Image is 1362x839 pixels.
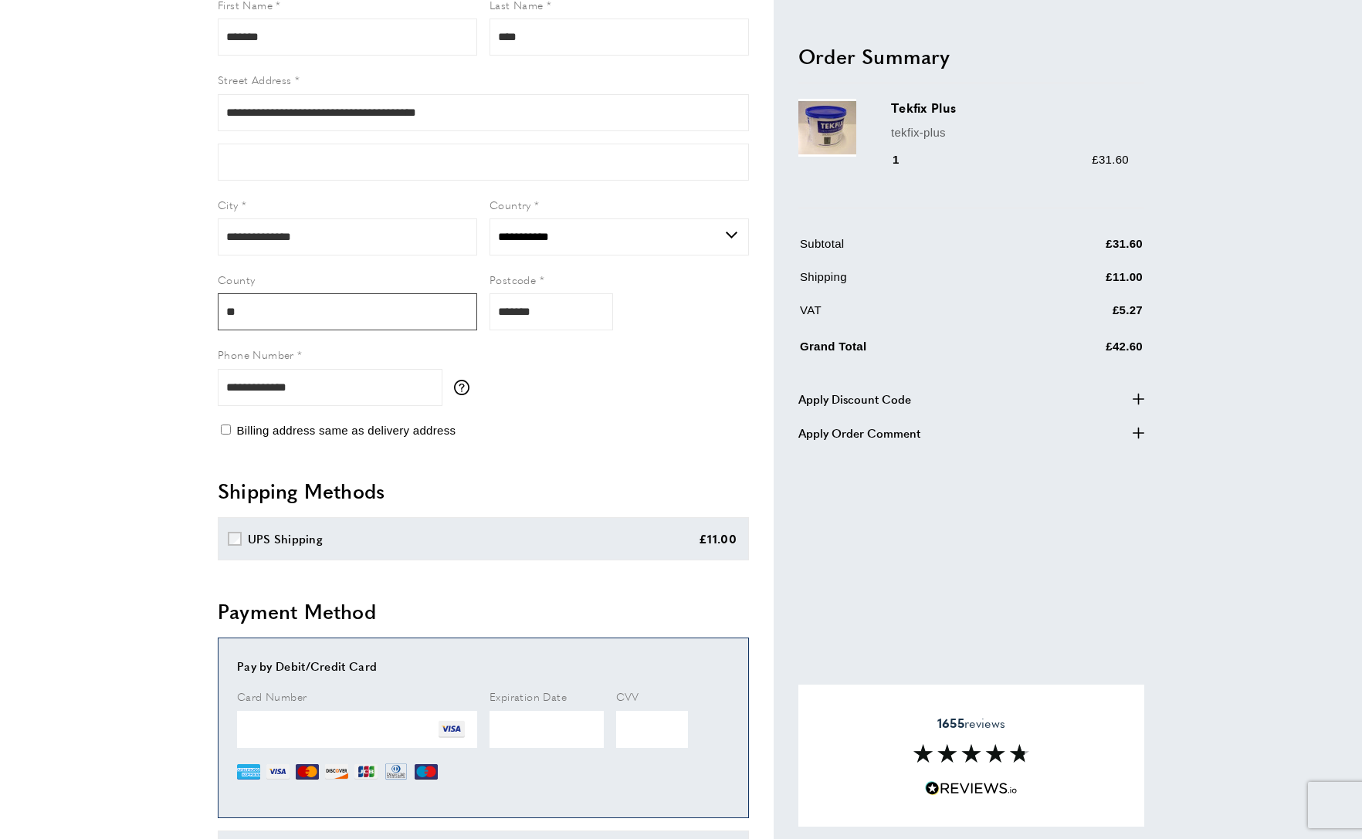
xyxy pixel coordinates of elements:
[891,150,921,168] div: 1
[798,99,856,157] img: Tekfix Plus
[490,711,604,748] iframe: Secure Credit Card Frame - Expiration Date
[800,234,1020,264] td: Subtotal
[800,267,1020,297] td: Shipping
[616,711,688,748] iframe: Secure Credit Card Frame - CVV
[891,99,1129,117] h3: Tekfix Plus
[798,423,920,441] span: Apply Order Comment
[218,347,294,362] span: Phone Number
[237,760,260,783] img: AE.png
[237,657,730,675] div: Pay by Debit/Credit Card
[296,760,319,783] img: MC.png
[800,300,1020,330] td: VAT
[221,425,231,435] input: Billing address same as delivery address
[937,714,964,732] strong: 1655
[325,760,348,783] img: DI.png
[490,688,567,704] span: Expiration Date
[800,333,1020,367] td: Grand Total
[490,272,536,287] span: Postcode
[1021,267,1143,297] td: £11.00
[937,716,1005,731] span: reviews
[218,197,239,212] span: City
[925,781,1018,796] img: Reviews.io 5 stars
[490,197,531,212] span: Country
[218,597,749,625] h2: Payment Method
[415,760,438,783] img: MI.png
[913,744,1029,763] img: Reviews section
[1021,300,1143,330] td: £5.27
[798,42,1144,69] h2: Order Summary
[248,529,324,548] div: UPS Shipping
[699,529,737,548] div: £11.00
[237,688,307,704] span: Card Number
[1021,234,1143,264] td: £31.60
[237,711,477,748] iframe: Secure Credit Card Frame - Credit Card Number
[798,389,911,408] span: Apply Discount Code
[439,716,465,743] img: VI.png
[218,72,292,87] span: Street Address
[891,123,1129,141] p: tekfix-plus
[1021,333,1143,367] td: £42.60
[454,380,477,395] button: More information
[1092,152,1129,165] span: £31.60
[354,760,378,783] img: JCB.png
[266,760,290,783] img: VI.png
[384,760,408,783] img: DN.png
[218,272,255,287] span: County
[218,477,749,505] h2: Shipping Methods
[236,424,456,437] span: Billing address same as delivery address
[616,688,639,704] span: CVV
